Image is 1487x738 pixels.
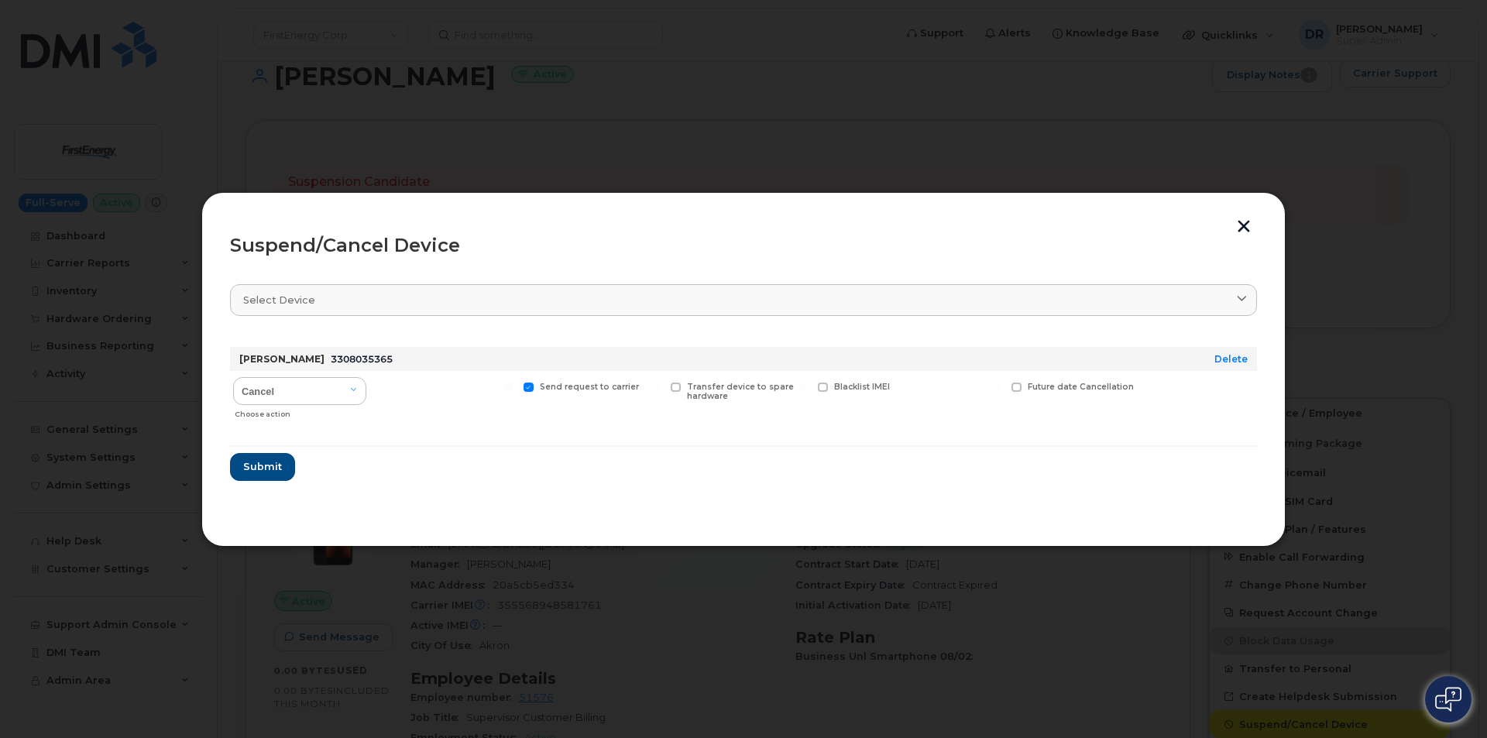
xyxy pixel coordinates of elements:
[540,382,639,392] span: Send request to carrier
[799,383,807,390] input: Blacklist IMEI
[243,293,315,307] span: Select device
[243,459,282,474] span: Submit
[331,353,393,365] span: 3308035365
[239,353,325,365] strong: [PERSON_NAME]
[1435,687,1461,712] img: Open chat
[652,383,660,390] input: Transfer device to spare hardware
[1028,382,1134,392] span: Future date Cancellation
[687,382,794,402] span: Transfer device to spare hardware
[230,284,1257,316] a: Select device
[230,453,295,481] button: Submit
[834,382,890,392] span: Blacklist IMEI
[1214,353,1248,365] a: Delete
[230,236,1257,255] div: Suspend/Cancel Device
[235,402,366,420] div: Choose action
[505,383,513,390] input: Send request to carrier
[993,383,1001,390] input: Future date Cancellation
